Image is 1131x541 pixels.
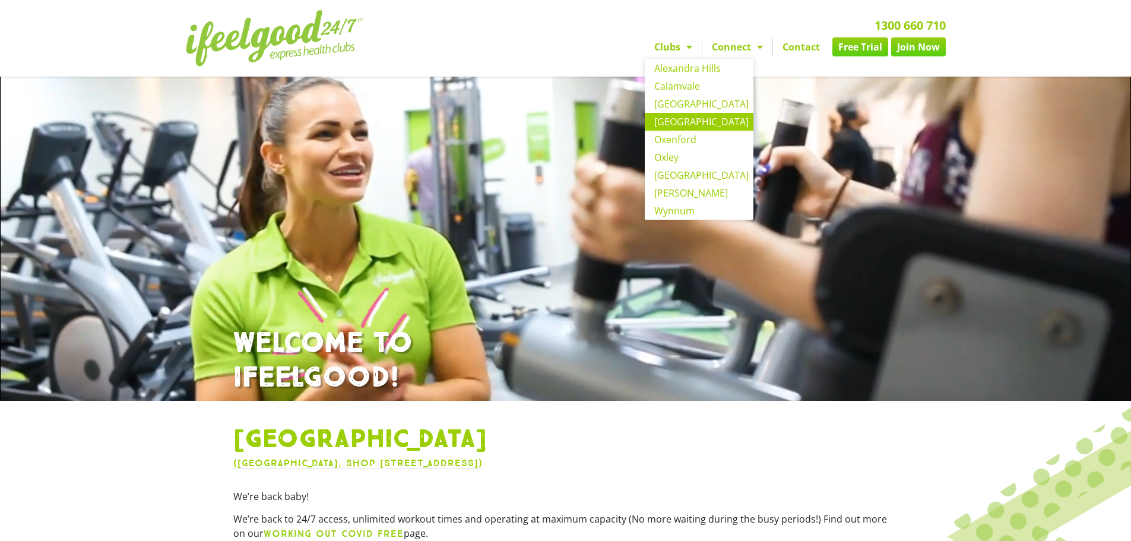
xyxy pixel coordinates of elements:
[645,148,753,166] a: Oxley
[233,489,898,504] p: We’re back baby!
[264,528,404,539] b: WORKING OUT COVID FREE
[645,131,753,148] a: Oxenford
[832,37,888,56] a: Free Trial
[645,37,702,56] a: Clubs
[645,77,753,95] a: Calamvale
[645,59,753,220] ul: Clubs
[773,37,829,56] a: Contact
[264,527,404,540] a: WORKING OUT COVID FREE
[645,95,753,113] a: [GEOGRAPHIC_DATA]
[645,184,753,202] a: [PERSON_NAME]
[645,113,753,131] a: [GEOGRAPHIC_DATA]
[645,202,753,220] a: Wynnum
[456,37,946,56] nav: Menu
[233,327,898,395] h1: WELCOME TO IFEELGOOD!
[891,37,946,56] a: Join Now
[233,457,483,469] a: ([GEOGRAPHIC_DATA], Shop [STREET_ADDRESS])
[702,37,772,56] a: Connect
[645,166,753,184] a: [GEOGRAPHIC_DATA]
[875,17,946,33] a: 1300 660 710
[233,512,898,541] p: We’re back to 24/7 access, unlimited workout times and operating at maximum capacity (No more wai...
[645,59,753,77] a: Alexandra Hills
[233,425,898,455] h1: [GEOGRAPHIC_DATA]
